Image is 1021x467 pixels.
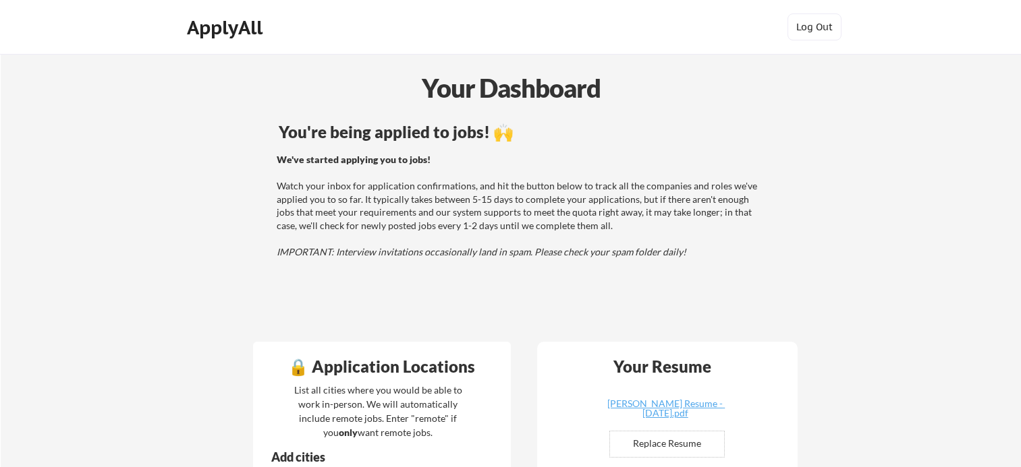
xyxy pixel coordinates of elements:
[271,451,476,463] div: Add cities
[187,16,267,39] div: ApplyAll
[585,399,746,418] div: [PERSON_NAME] Resume - [DATE].pdf
[277,154,431,165] strong: We've started applying you to jobs!
[596,359,729,375] div: Your Resume
[256,359,507,375] div: 🔒 Application Locations
[1,69,1021,107] div: Your Dashboard
[277,246,686,257] em: IMPORTANT: Interview invitations occasionally land in spam. Please check your spam folder daily!
[277,153,763,259] div: Watch your inbox for application confirmations, and hit the button below to track all the compani...
[788,13,841,40] button: Log Out
[339,427,358,438] strong: only
[585,399,746,420] a: [PERSON_NAME] Resume - [DATE].pdf
[279,124,765,140] div: You're being applied to jobs! 🙌
[285,383,471,439] div: List all cities where you would be able to work in-person. We will automatically include remote j...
